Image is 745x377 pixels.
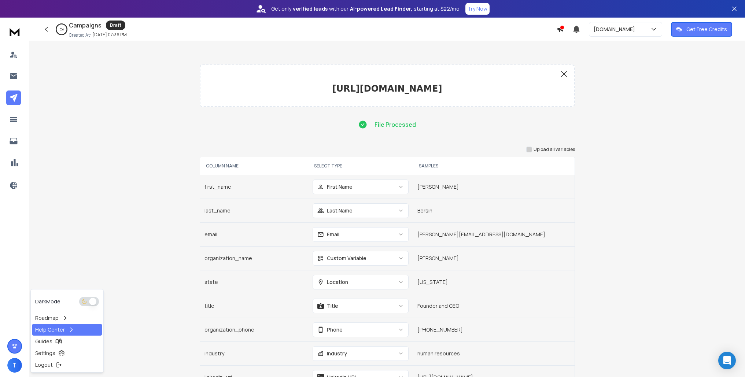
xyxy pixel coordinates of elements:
strong: AI-powered Lead Finder, [350,5,412,12]
p: Roadmap [35,314,59,322]
button: T [7,358,22,373]
strong: verified leads [293,5,328,12]
td: [PHONE_NUMBER] [413,318,574,341]
label: Upload all variables [534,147,575,152]
div: Title [317,302,338,310]
h1: Campaigns [69,21,102,30]
td: title [200,294,309,318]
div: Open Intercom Messenger [718,352,736,369]
td: state [200,270,309,294]
td: organization_name [200,246,309,270]
td: organization_phone [200,318,309,341]
a: Roadmap [32,312,102,324]
p: Get Free Credits [686,26,727,33]
p: Get only with our starting at $22/mo [271,5,460,12]
td: human resources [413,341,574,365]
p: File Processed [375,120,416,129]
div: Location [317,278,348,286]
th: SELECT TYPE [308,157,413,175]
p: Try Now [468,5,487,12]
td: Bersin [413,199,574,222]
p: Logout [35,361,53,369]
td: [US_STATE] [413,270,574,294]
td: email [200,222,309,246]
div: Custom Variable [317,255,366,262]
p: 0 % [60,27,64,32]
th: COLUMN NAME [200,157,309,175]
td: [PERSON_NAME] [413,246,574,270]
p: [DOMAIN_NAME] [594,26,638,33]
p: [URL][DOMAIN_NAME] [206,83,568,95]
p: Settings [35,350,55,357]
p: Created At: [69,32,91,38]
img: logo [7,25,22,38]
div: Email [317,231,339,238]
div: First Name [317,183,353,191]
td: last_name [200,199,309,222]
a: Guides [32,336,102,347]
p: [DATE] 07:36 PM [92,32,127,38]
div: Industry [317,350,347,357]
p: Guides [35,338,52,345]
button: Try Now [465,3,490,15]
p: Help Center [35,326,65,333]
button: Get Free Credits [671,22,732,37]
p: Dark Mode [35,298,60,305]
td: first_name [200,175,309,199]
div: Last Name [317,207,353,214]
td: [PERSON_NAME][EMAIL_ADDRESS][DOMAIN_NAME] [413,222,574,246]
div: Phone [317,326,343,333]
a: Settings [32,347,102,359]
th: SAMPLES [413,157,574,175]
td: industry [200,341,309,365]
div: Draft [106,21,125,30]
td: Founder and CEO [413,294,574,318]
td: [PERSON_NAME] [413,175,574,199]
a: Help Center [32,324,102,336]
